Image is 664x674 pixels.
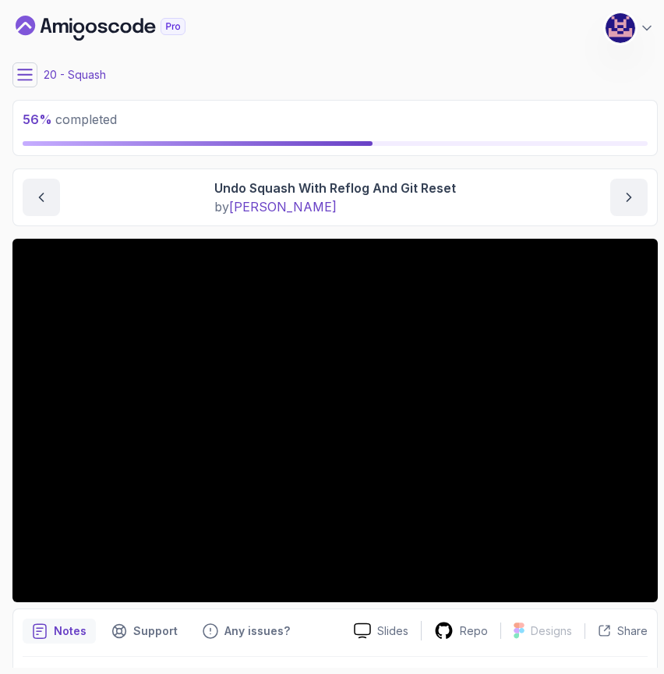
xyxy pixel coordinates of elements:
[229,199,337,215] span: [PERSON_NAME]
[214,179,456,197] p: Undo Squash With Reflog And Git Reset
[102,619,187,644] button: Support button
[531,623,572,639] p: Designs
[23,619,96,644] button: notes button
[617,623,648,639] p: Share
[23,112,117,127] span: completed
[23,179,60,216] button: previous content
[606,13,635,43] img: user profile image
[193,619,299,644] button: Feedback button
[341,623,421,639] a: Slides
[214,197,456,216] p: by
[16,16,221,41] a: Dashboard
[44,67,106,83] p: 20 - Squash
[422,621,500,640] a: Repo
[23,112,52,127] span: 56 %
[133,623,178,639] p: Support
[12,239,658,602] iframe: 3 - Undo squash with reflog and git reset
[377,623,408,639] p: Slides
[54,623,87,639] p: Notes
[224,623,290,639] p: Any issues?
[605,12,655,44] button: user profile image
[585,623,648,639] button: Share
[610,179,648,216] button: next content
[460,623,488,639] p: Repo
